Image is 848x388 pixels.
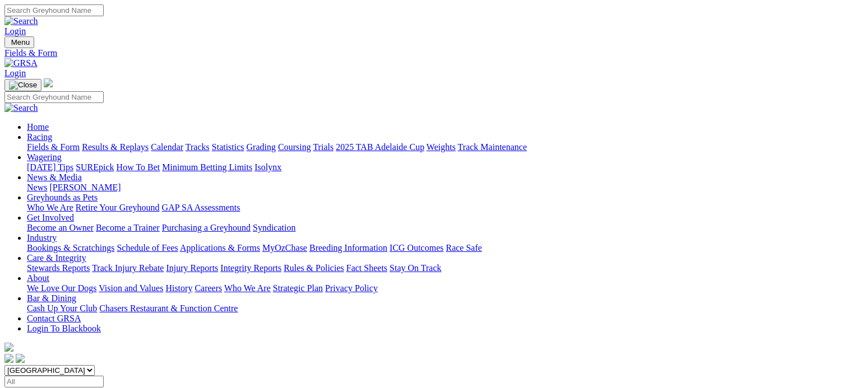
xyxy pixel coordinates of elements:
div: Greyhounds as Pets [27,203,844,213]
a: ICG Outcomes [390,243,443,253]
img: logo-grsa-white.png [44,78,53,87]
input: Search [4,91,104,103]
button: Toggle navigation [4,79,41,91]
a: Breeding Information [309,243,387,253]
img: Close [9,81,37,90]
img: logo-grsa-white.png [4,343,13,352]
a: How To Bet [117,162,160,172]
a: Results & Replays [82,142,149,152]
a: Cash Up Your Club [27,303,97,313]
img: facebook.svg [4,354,13,363]
a: Become a Trainer [96,223,160,232]
a: SUREpick [76,162,114,172]
div: Bar & Dining [27,303,844,314]
a: Bookings & Scratchings [27,243,114,253]
a: Purchasing a Greyhound [162,223,251,232]
img: Search [4,103,38,113]
a: Who We Are [27,203,73,212]
a: Home [27,122,49,132]
div: About [27,283,844,293]
a: Greyhounds as Pets [27,193,98,202]
a: 2025 TAB Adelaide Cup [336,142,424,152]
a: Syndication [253,223,295,232]
a: Retire Your Greyhound [76,203,160,212]
a: Weights [427,142,456,152]
a: Isolynx [254,162,281,172]
div: Care & Integrity [27,263,844,273]
a: Trials [313,142,333,152]
a: Get Involved [27,213,74,222]
a: Stay On Track [390,263,441,273]
a: Fact Sheets [346,263,387,273]
a: Vision and Values [99,283,163,293]
a: Industry [27,233,57,242]
a: Stewards Reports [27,263,90,273]
a: Injury Reports [166,263,218,273]
a: Tracks [186,142,210,152]
a: Fields & Form [4,48,844,58]
div: Wagering [27,162,844,172]
a: Racing [27,132,52,142]
a: Login To Blackbook [27,324,101,333]
a: About [27,273,49,283]
a: [PERSON_NAME] [49,183,121,192]
a: MyOzChase [262,243,307,253]
a: Wagering [27,152,62,162]
a: [DATE] Tips [27,162,73,172]
a: Integrity Reports [220,263,281,273]
a: Race Safe [446,243,481,253]
a: Applications & Forms [180,243,260,253]
img: twitter.svg [16,354,25,363]
a: Care & Integrity [27,253,86,263]
a: Grading [247,142,276,152]
img: GRSA [4,58,38,68]
a: Track Injury Rebate [92,263,164,273]
a: News [27,183,47,192]
div: Racing [27,142,844,152]
a: Contact GRSA [27,314,81,323]
div: Get Involved [27,223,844,233]
a: Chasers Restaurant & Function Centre [99,303,238,313]
a: Bar & Dining [27,293,76,303]
a: News & Media [27,172,82,182]
input: Select date [4,376,104,387]
a: GAP SA Assessments [162,203,240,212]
input: Search [4,4,104,16]
a: Schedule of Fees [117,243,178,253]
div: News & Media [27,183,844,193]
a: Rules & Policies [284,263,344,273]
a: Login [4,26,26,36]
div: Industry [27,243,844,253]
a: Login [4,68,26,78]
a: Become an Owner [27,223,94,232]
a: Fields & Form [27,142,80,152]
a: Coursing [278,142,311,152]
button: Toggle navigation [4,36,34,48]
a: Careers [194,283,222,293]
a: Strategic Plan [273,283,323,293]
a: Privacy Policy [325,283,378,293]
a: Who We Are [224,283,271,293]
a: History [165,283,192,293]
span: Menu [11,38,30,46]
a: Calendar [151,142,183,152]
a: Statistics [212,142,244,152]
a: Track Maintenance [458,142,527,152]
a: We Love Our Dogs [27,283,96,293]
img: Search [4,16,38,26]
a: Minimum Betting Limits [162,162,252,172]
